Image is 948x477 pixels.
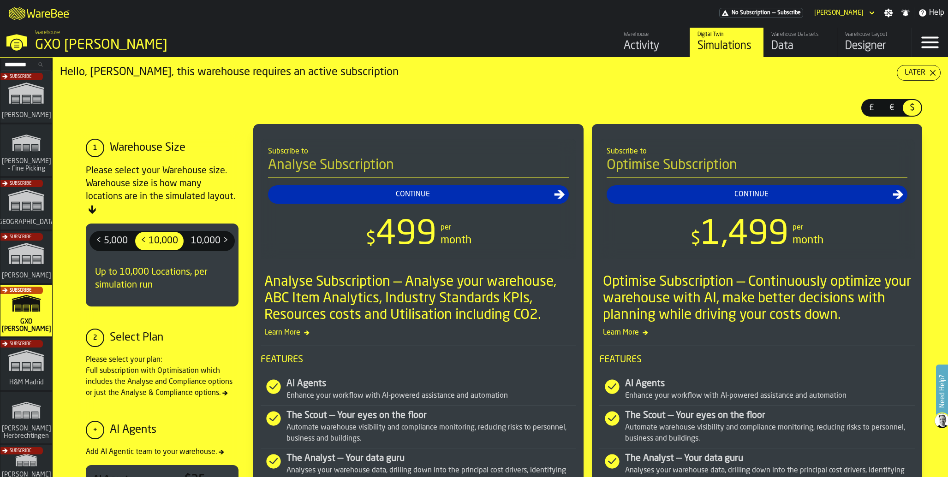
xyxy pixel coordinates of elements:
[0,231,52,285] a: link-to-/wh/i/1653e8cc-126b-480f-9c47-e01e76aa4a88/simulations
[10,448,31,453] span: Subscribe
[268,185,569,204] button: button-Continue
[625,452,915,465] div: The Analyst — Your data guru
[914,7,948,18] label: button-toggle-Help
[599,353,915,366] span: Features
[837,28,911,57] a: link-to-/wh/i/baca6aa3-d1fc-43c0-a604-2a1c9d5db74d/designer
[86,165,238,216] div: Please select your Warehouse size. Warehouse size is how many locations are in the simulated layout.
[607,157,907,178] h4: Optimise Subscription
[690,28,763,57] a: link-to-/wh/i/baca6aa3-d1fc-43c0-a604-2a1c9d5db74d/simulations
[90,232,133,250] div: thumb
[772,10,775,16] span: —
[86,354,238,399] div: Please select your plan: Full subscription with Optimisation which includes the Analyse and Compl...
[35,37,284,53] div: GXO [PERSON_NAME]
[89,231,134,251] label: button-switch-multi-< 5,000
[10,74,31,79] span: Subscribe
[771,31,830,38] div: Warehouse Datasets
[10,288,31,293] span: Subscribe
[607,185,907,204] button: button-Continue
[272,189,554,200] div: Continue
[912,28,948,57] label: button-toggle-Menu
[185,231,235,251] label: button-switch-multi-10,000 >
[86,139,104,157] div: 1
[261,353,576,366] span: Features
[264,274,576,324] div: Analyse Subscription — Analyse your warehouse, ABC Item Analytics, Industry Standards KPIs, Resou...
[10,235,31,240] span: Subscribe
[86,329,104,347] div: 2
[135,232,184,250] div: thumb
[110,141,185,155] div: Warehouse Size
[187,234,232,248] span: 10,000 >
[897,8,914,18] label: button-toggle-Notifications
[845,39,904,53] div: Designer
[624,39,682,53] div: Activity
[897,65,941,81] button: button-Later
[864,102,879,114] span: £
[0,124,52,178] a: link-to-/wh/i/48cbecf7-1ea2-4bc9-a439-03d5b66e1a58/simulations
[929,7,944,18] span: Help
[607,146,907,157] div: Subscribe to
[698,31,756,38] div: Digital Twin
[0,71,52,124] a: link-to-/wh/i/72fe6713-8242-4c3c-8adf-5d67388ea6d5/simulations
[902,99,922,117] label: button-switch-multi-$
[624,31,682,38] div: Warehouse
[366,230,376,248] span: $
[134,231,185,251] label: button-switch-multi-< 10,000
[10,342,31,347] span: Subscribe
[625,422,915,444] div: Automate warehouse visibility and compliance monitoring, reducing risks to personnel, business an...
[35,29,60,36] span: Warehouse
[268,157,569,178] h4: Analyse Subscription
[0,285,52,338] a: link-to-/wh/i/baca6aa3-d1fc-43c0-a604-2a1c9d5db74d/simulations
[0,178,52,231] a: link-to-/wh/i/b5402f52-ce28-4f27-b3d4-5c6d76174849/simulations
[698,39,756,53] div: Simulations
[793,222,803,233] div: per
[691,230,701,248] span: $
[268,146,569,157] div: Subscribe to
[625,390,915,401] div: Enhance your workflow with AI-powered assistance and automation
[10,181,31,186] span: Subscribe
[0,338,52,392] a: link-to-/wh/i/0438fb8c-4a97-4a5b-bcc6-2889b6922db0/simulations
[901,67,929,78] div: Later
[777,10,801,16] span: Subscribe
[286,422,576,444] div: Automate warehouse visibility and compliance monitoring, reducing risks to personnel, business an...
[884,102,899,114] span: €
[286,452,576,465] div: The Analyst — Your data guru
[89,259,235,299] div: Up to 10,000 Locations, per simulation run
[603,274,915,324] div: Optimise Subscription — Continuously optimize your warehouse with AI, make better decisions with ...
[376,218,437,252] span: 499
[814,9,864,17] div: DropdownMenuValue-Ana Milicic
[599,327,915,338] span: Learn More
[86,447,238,458] div: Add AI Agentic team to your warehouse.
[719,8,803,18] div: Menu Subscription
[880,8,897,18] label: button-toggle-Settings
[905,102,919,114] span: $
[793,233,823,248] div: month
[719,8,803,18] a: link-to-/wh/i/baca6aa3-d1fc-43c0-a604-2a1c9d5db74d/pricing/
[616,28,690,57] a: link-to-/wh/i/baca6aa3-d1fc-43c0-a604-2a1c9d5db74d/feed/
[286,377,576,390] div: AI Agents
[903,100,921,116] div: thumb
[811,7,876,18] div: DropdownMenuValue-Ana Milicic
[625,377,915,390] div: AI Agents
[625,409,915,422] div: The Scout — Your eyes on the floor
[845,31,904,38] div: Warehouse Layout
[110,423,156,437] div: AI Agents
[286,409,576,422] div: The Scout — Your eyes on the floor
[937,365,947,417] label: Need Help?
[60,65,897,80] div: Hello, [PERSON_NAME], this warehouse requires an active subscription
[286,390,576,401] div: Enhance your workflow with AI-powered assistance and automation
[610,189,893,200] div: Continue
[86,421,104,439] div: +
[261,327,576,338] span: Learn More
[882,100,901,116] div: thumb
[0,392,52,445] a: link-to-/wh/i/f0a6b354-7883-413a-84ff-a65eb9c31f03/simulations
[185,232,234,250] div: thumb
[92,234,131,248] span: < 5,000
[763,28,837,57] a: link-to-/wh/i/baca6aa3-d1fc-43c0-a604-2a1c9d5db74d/data
[701,218,789,252] span: 1,499
[882,99,902,117] label: button-switch-multi-€
[441,222,451,233] div: per
[771,39,830,53] div: Data
[861,99,882,117] label: button-switch-multi-£
[441,233,471,248] div: month
[110,330,163,345] div: Select Plan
